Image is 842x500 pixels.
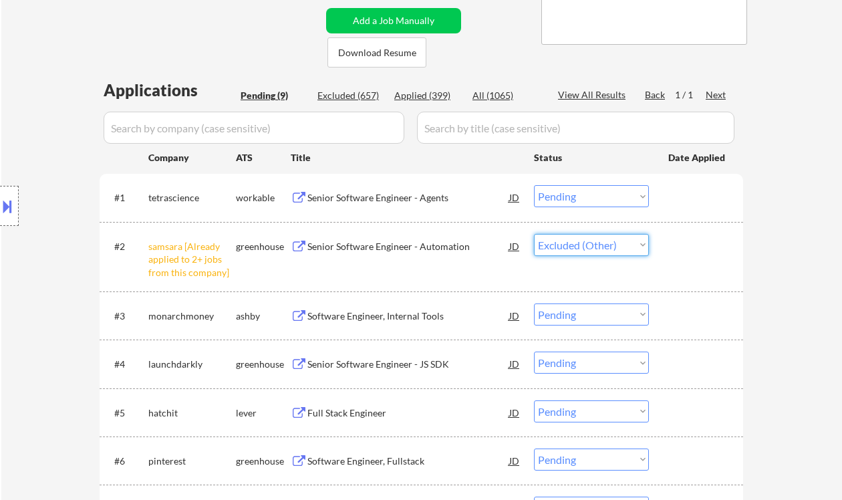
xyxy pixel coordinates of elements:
[472,89,539,102] div: All (1065)
[307,240,509,253] div: Senior Software Engineer - Automation
[236,358,291,371] div: greenhouse
[508,234,521,258] div: JD
[114,358,138,371] div: #4
[104,112,404,144] input: Search by company (case sensitive)
[706,88,727,102] div: Next
[417,112,734,144] input: Search by title (case sensitive)
[307,406,509,420] div: Full Stack Engineer
[307,309,509,323] div: Software Engineer, Internal Tools
[508,449,521,473] div: JD
[675,88,706,102] div: 1 / 1
[508,400,521,424] div: JD
[508,352,521,376] div: JD
[317,89,384,102] div: Excluded (657)
[114,406,138,420] div: #5
[307,455,509,468] div: Software Engineer, Fullstack
[236,151,291,164] div: ATS
[148,406,236,420] div: hatchit
[148,358,236,371] div: launchdarkly
[508,185,521,209] div: JD
[558,88,629,102] div: View All Results
[645,88,666,102] div: Back
[307,358,509,371] div: Senior Software Engineer - JS SDK
[326,8,461,33] button: Add a Job Manually
[241,89,307,102] div: Pending (9)
[236,406,291,420] div: lever
[114,455,138,468] div: #6
[534,145,649,169] div: Status
[291,151,521,164] div: Title
[668,151,727,164] div: Date Applied
[148,455,236,468] div: pinterest
[327,37,426,68] button: Download Resume
[236,240,291,253] div: greenhouse
[307,191,509,205] div: Senior Software Engineer - Agents
[236,309,291,323] div: ashby
[394,89,461,102] div: Applied (399)
[236,455,291,468] div: greenhouse
[508,303,521,328] div: JD
[236,191,291,205] div: workable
